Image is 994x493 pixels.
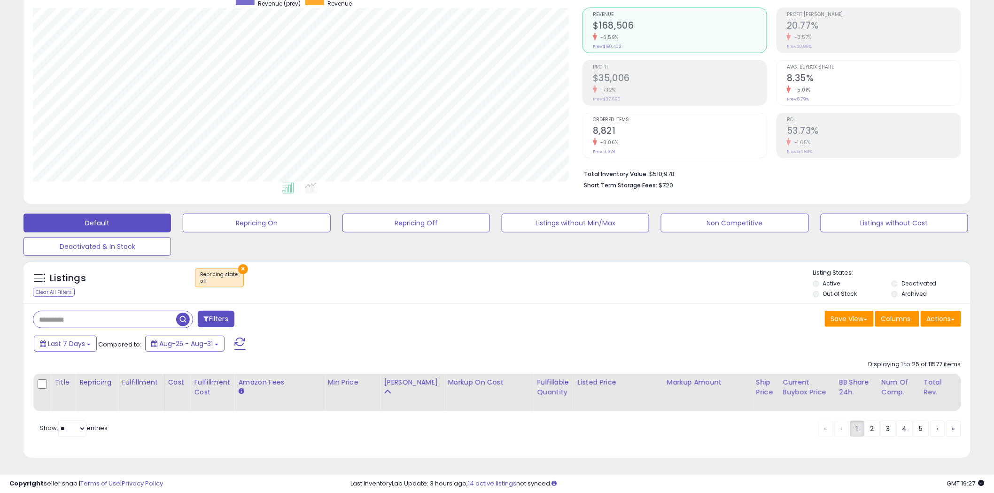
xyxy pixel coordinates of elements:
span: Last 7 Days [48,339,85,348]
h2: $35,006 [593,73,767,85]
span: $720 [659,181,673,190]
label: Active [823,279,840,287]
div: BB Share 24h. [839,377,874,397]
span: Columns [881,314,911,324]
small: Prev: 20.89% [787,44,812,49]
div: Displaying 1 to 25 of 11577 items [869,360,961,369]
div: Fulfillable Quantity [537,377,569,397]
p: Listing States: [813,269,971,277]
span: Aug-25 - Aug-31 [159,339,213,348]
small: -1.65% [791,139,811,146]
div: Total Rev. [924,377,958,397]
a: 1 [850,421,864,437]
div: Repricing [79,377,114,387]
button: Last 7 Days [34,336,97,352]
b: Total Inventory Value: [584,170,648,178]
small: -7.12% [597,86,616,93]
button: Deactivated & In Stock [23,237,171,256]
b: Short Term Storage Fees: [584,181,657,189]
label: Archived [901,290,927,298]
a: 3 [880,421,896,437]
small: Prev: $37,690 [593,96,621,102]
h2: 8.35% [787,73,961,85]
span: Ordered Items [593,117,767,123]
div: Fulfillment Cost [194,377,230,397]
div: Markup Amount [667,377,748,387]
small: Amazon Fees. [238,387,244,396]
button: Columns [875,311,919,327]
span: 2025-09-8 19:27 GMT [947,479,985,488]
button: × [238,264,248,274]
button: Listings without Min/Max [502,214,649,232]
span: » [952,424,955,433]
small: Prev: 54.63% [787,149,812,154]
button: Default [23,214,171,232]
button: Filters [198,311,234,327]
a: 5 [913,421,929,437]
small: Prev: 8.79% [787,96,809,102]
a: 4 [896,421,913,437]
li: $510,978 [584,168,954,179]
strong: Copyright [9,479,44,488]
span: Repricing state : [200,271,239,285]
div: Ship Price [756,377,775,397]
small: Prev: $180,403 [593,44,621,49]
div: Listed Price [578,377,659,387]
button: Non Competitive [661,214,808,232]
small: -0.57% [791,34,812,41]
div: Last InventoryLab Update: 3 hours ago, not synced. [351,479,985,488]
h2: $168,506 [593,20,767,33]
button: Actions [921,311,961,327]
span: Profit [593,65,767,70]
a: Terms of Use [80,479,120,488]
span: ROI [787,117,961,123]
small: -8.86% [597,139,619,146]
h2: 20.77% [787,20,961,33]
small: Prev: 9,678 [593,149,615,154]
span: Avg. Buybox Share [787,65,961,70]
div: Title [54,377,71,387]
button: Repricing On [183,214,330,232]
h5: Listings [50,272,86,285]
div: Amazon Fees [238,377,319,387]
button: Listings without Cost [821,214,968,232]
button: Save View [825,311,874,327]
span: Revenue [593,12,767,17]
h2: 8,821 [593,125,767,138]
h2: 53.73% [787,125,961,138]
th: The percentage added to the cost of goods (COGS) that forms the calculator for Min & Max prices. [444,374,533,411]
div: Cost [168,377,186,387]
label: Deactivated [901,279,937,287]
a: 2 [864,421,880,437]
label: Out of Stock [823,290,857,298]
div: Markup on Cost [448,377,529,387]
small: -5.01% [791,86,811,93]
div: Fulfillment [122,377,160,387]
span: Show: entries [40,424,108,432]
div: seller snap | | [9,479,163,488]
div: off [200,278,239,285]
button: Aug-25 - Aug-31 [145,336,225,352]
small: -6.59% [597,34,619,41]
a: 14 active listings [468,479,517,488]
span: Compared to: [98,340,141,349]
span: › [937,424,939,433]
div: Num of Comp. [882,377,916,397]
a: Privacy Policy [122,479,163,488]
div: [PERSON_NAME] [384,377,440,387]
button: Repricing Off [342,214,490,232]
div: Clear All Filters [33,288,75,297]
span: Profit [PERSON_NAME] [787,12,961,17]
div: Current Buybox Price [783,377,831,397]
div: Min Price [327,377,376,387]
